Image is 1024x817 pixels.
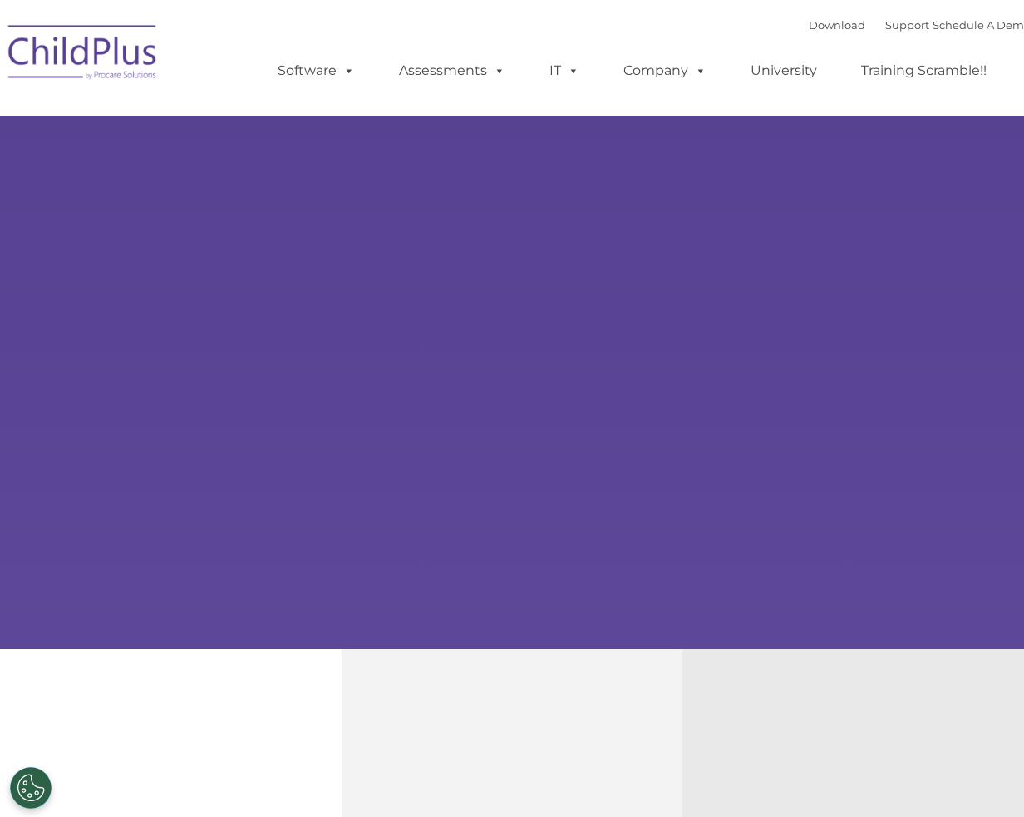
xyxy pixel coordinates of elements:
[607,54,723,87] a: Company
[382,54,522,87] a: Assessments
[734,54,834,87] a: University
[261,54,372,87] a: Software
[533,54,596,87] a: IT
[809,18,865,32] a: Download
[10,767,52,809] button: Cookies Settings
[844,54,1003,87] a: Training Scramble!!
[885,18,929,32] a: Support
